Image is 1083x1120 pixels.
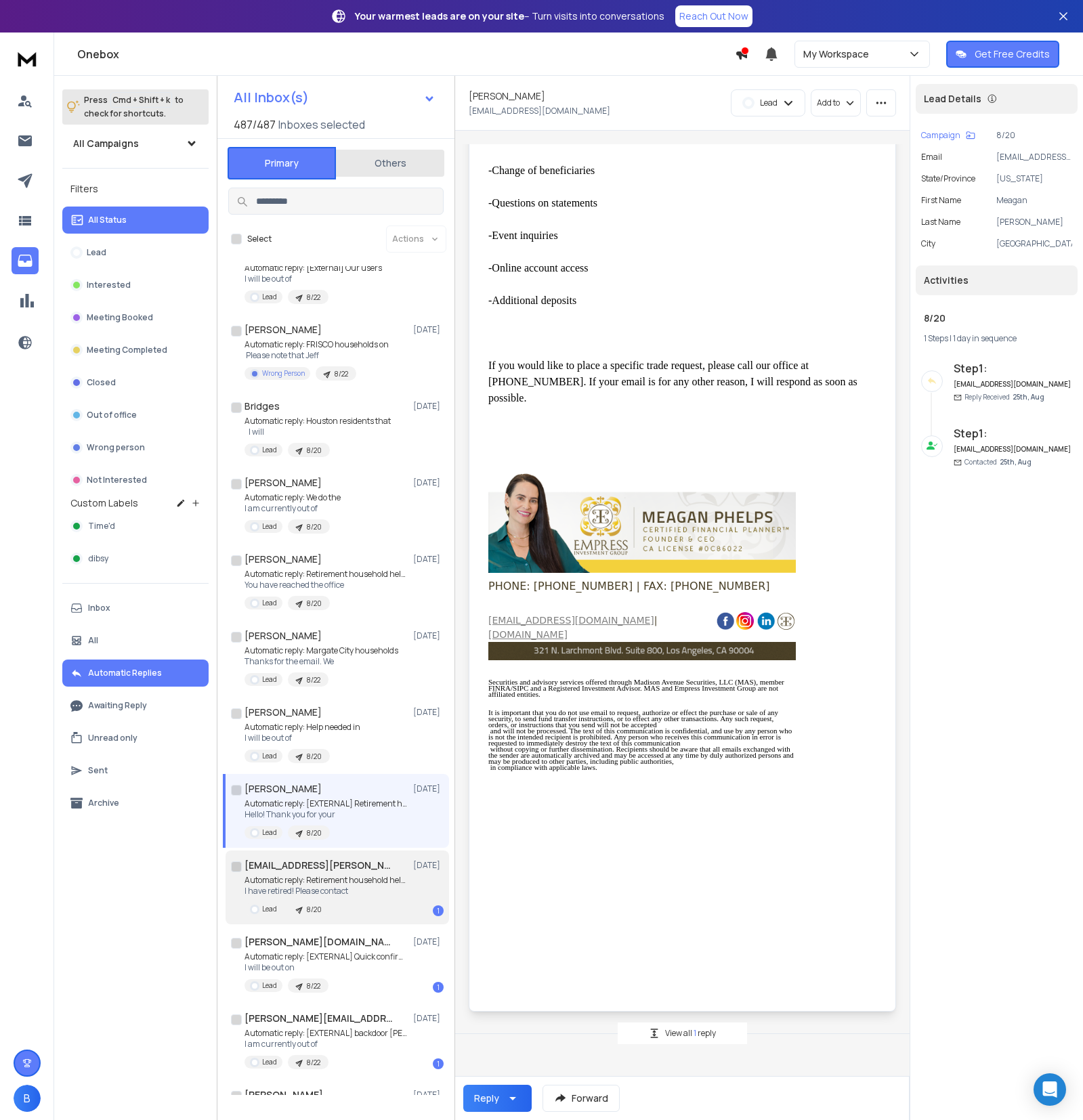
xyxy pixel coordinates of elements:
p: Lead [262,904,277,914]
p: Thanks for the email. We [245,656,398,667]
button: B [14,1085,41,1112]
p: I am currently out of [245,1039,407,1050]
p: [DATE] [413,1013,444,1024]
button: Out of office [62,402,209,429]
span: 25th, Aug [1013,392,1044,402]
p: [DATE] [413,1090,444,1100]
button: All Campaigns [62,130,209,157]
p: Sent [88,765,108,776]
p: Hello! Thank you for your [245,809,407,820]
p: 8/22 [307,981,320,991]
p: Automatic reply: Retirement household help? [245,569,407,580]
p: Automatic reply: Retirement household help? [245,875,407,886]
div: | [924,333,1069,344]
p: 8/20 [307,522,322,532]
p: Not Interested [87,475,147,486]
p: [DATE] [413,477,444,488]
h1: [PERSON_NAME][DOMAIN_NAME][EMAIL_ADDRESS][PERSON_NAME][DOMAIN_NAME] [245,935,394,949]
p: Wrong person [87,442,145,453]
div: 1 [433,1058,444,1069]
p: [US_STATE] [996,173,1072,184]
button: Forward [543,1085,620,1112]
p: Lead [262,827,277,838]
h1: Bridges [245,400,280,413]
p: [DATE] [413,630,444,641]
p: Interested [87,280,131,290]
p: Automatic reply: We do the [245,492,341,503]
p: [DATE] [413,707,444,718]
button: Sent [62,757,209,784]
h3: Custom Labels [70,496,138,510]
span: 487 / 487 [234,116,276,133]
p: Wrong Person [262,368,305,379]
p: Inbox [88,603,110,613]
p: 8/20 [307,599,322,609]
p: [DATE] [413,401,444,412]
span: -Event inquiries [488,230,558,241]
p: 8/22 [307,1058,320,1068]
p: Automatic reply: FRISCO households on [245,339,389,350]
button: Meeting Completed [62,337,209,364]
h1: All Inbox(s) [234,91,309,104]
button: Unread only [62,725,209,752]
strong: Your warmest leads are on your site [355,9,524,22]
button: Not Interested [62,467,209,494]
p: Lead [262,674,277,685]
div: Open Intercom Messenger [1034,1073,1066,1106]
span: dibsy [88,553,108,564]
button: Automatic Replies [62,660,209,687]
button: Awaiting Reply [62,692,209,719]
button: All [62,627,209,654]
p: Automatic reply: Help needed in [245,722,360,733]
h6: Step 1 : [954,360,1072,376]
span: Time'd [88,521,115,532]
button: Wrong person [62,434,209,461]
h1: All Campaigns [73,137,139,150]
p: 8/20 [307,446,322,456]
p: Email [921,152,942,163]
p: Lead [262,521,277,532]
p: You have reached the office [245,580,407,590]
h6: Step 1 : [954,425,1072,441]
p: Automatic reply: [EXTERNAL] Quick confirmation [245,951,407,962]
img: Empress Investment Group [488,471,796,573]
p: First Name [921,195,961,206]
p: 8/22 [307,293,320,303]
h1: [PERSON_NAME][EMAIL_ADDRESS][PERSON_NAME][DOMAIN_NAME] [245,1012,394,1025]
p: Add to [817,98,840,108]
p: Press to check for shortcuts. [84,93,184,121]
p: I am currently out of [245,503,341,514]
p: State/Province [921,173,975,184]
span: 1 [694,1027,698,1039]
button: Meeting Booked [62,304,209,331]
label: Select [247,234,272,244]
p: Lead [87,247,106,258]
td: PHONE: [PHONE_NUMBER] | FAX: [PHONE_NUMBER] [488,573,796,599]
p: Lead [262,751,277,761]
button: Reply [463,1085,532,1112]
p: Lead [262,1057,277,1067]
p: [GEOGRAPHIC_DATA] [996,238,1072,249]
p: [DATE] [413,860,444,871]
p: Last Name [921,217,960,228]
span: -Change of beneficiaries [488,165,595,176]
span: If you would like to place a specific trade request, please call our office at [PHONE_NUMBER]. If... [488,360,860,404]
h1: [PERSON_NAME] [245,782,322,796]
p: Lead [262,292,277,302]
p: I will [245,427,391,437]
h1: [PERSON_NAME] [245,553,322,566]
button: Closed [62,369,209,396]
span: Cmd + Shift + k [110,92,172,108]
p: [DATE] [413,324,444,335]
p: View all reply [665,1028,716,1039]
p: Meeting Booked [87,312,153,323]
p: Lead Details [924,92,981,106]
span: -Questions on statements [488,197,597,209]
p: I will be out on [245,962,407,973]
p: – Turn visits into conversations [355,9,664,23]
h6: [EMAIL_ADDRESS][DOMAIN_NAME] [954,444,1072,454]
p: Reply Received [964,392,1044,402]
h1: [EMAIL_ADDRESS][PERSON_NAME][DOMAIN_NAME] [245,859,394,872]
button: Interested [62,272,209,299]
